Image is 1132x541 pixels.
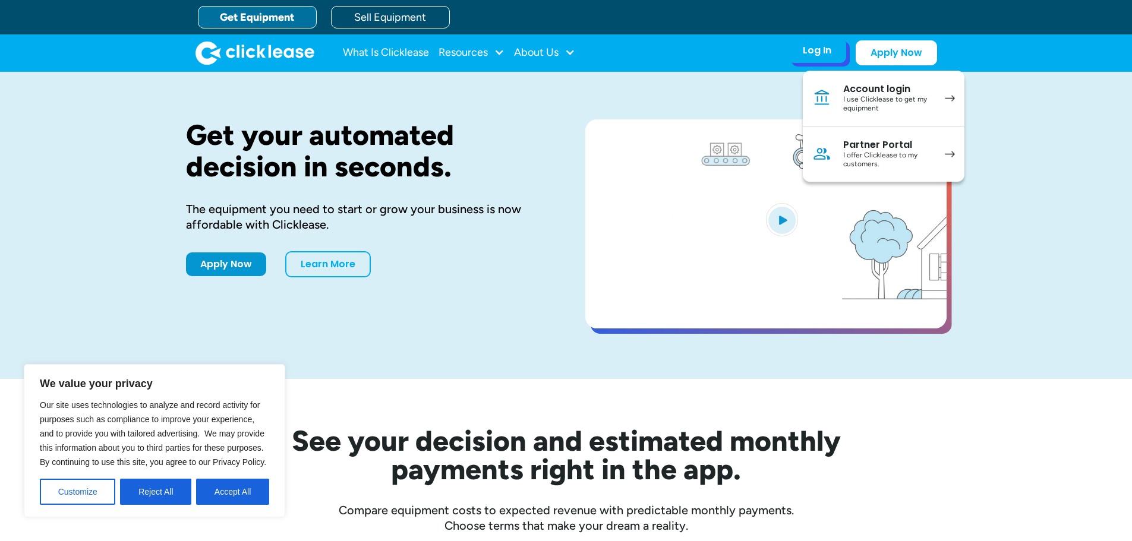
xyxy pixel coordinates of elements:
a: Partner PortalI offer Clicklease to my customers. [803,126,964,182]
p: We value your privacy [40,377,269,391]
div: We value your privacy [24,364,285,517]
h2: See your decision and estimated monthly payments right in the app. [234,426,899,483]
img: Blue play button logo on a light blue circular background [766,203,798,236]
div: About Us [514,41,575,65]
a: Apply Now [186,252,266,276]
h1: Get your automated decision in seconds. [186,119,547,182]
a: Learn More [285,251,371,277]
a: open lightbox [585,119,947,328]
img: arrow [945,95,955,102]
div: I offer Clicklease to my customers. [843,151,933,169]
a: Apply Now [856,40,937,65]
a: Sell Equipment [331,6,450,29]
img: Person icon [812,144,831,163]
button: Customize [40,479,115,505]
div: Log In [803,45,831,56]
img: Clicklease logo [196,41,314,65]
span: Our site uses technologies to analyze and record activity for purposes such as compliance to impr... [40,400,266,467]
a: home [196,41,314,65]
div: Account login [843,83,933,95]
a: Account loginI use Clicklease to get my equipment [803,71,964,126]
nav: Log In [803,71,964,182]
a: Get Equipment [198,6,317,29]
button: Accept All [196,479,269,505]
img: arrow [945,151,955,157]
a: What Is Clicklease [343,41,429,65]
button: Reject All [120,479,191,505]
div: Compare equipment costs to expected revenue with predictable monthly payments. Choose terms that ... [186,502,947,533]
div: Partner Portal [843,139,933,151]
div: Resources [439,41,504,65]
div: The equipment you need to start or grow your business is now affordable with Clicklease. [186,201,547,232]
div: I use Clicklease to get my equipment [843,95,933,113]
img: Bank icon [812,88,831,107]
